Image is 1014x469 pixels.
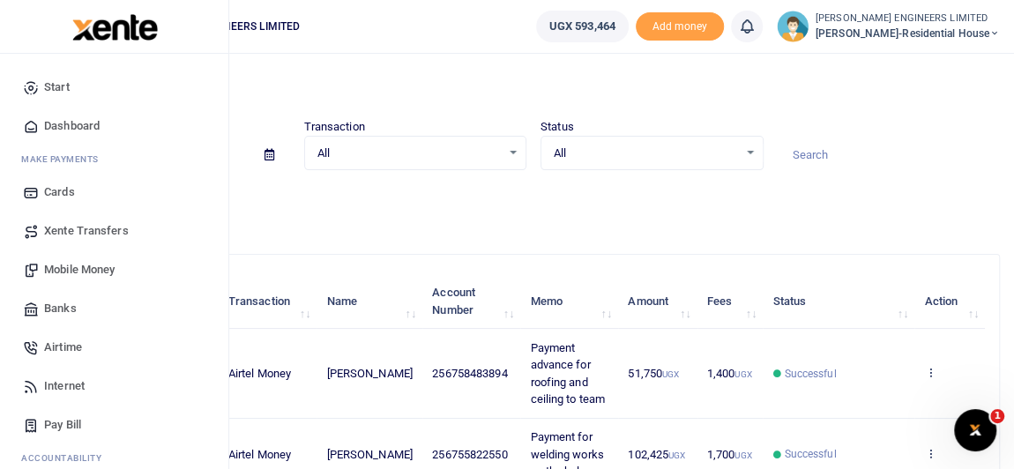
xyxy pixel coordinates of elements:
a: Pay Bill [14,406,214,444]
th: Memo: activate to sort column ascending [520,274,618,329]
span: ake Payments [30,153,99,166]
p: Download [67,191,1000,210]
small: UGX [734,450,751,460]
a: Add money [636,19,724,32]
span: Airtel Money [228,448,291,461]
span: [PERSON_NAME] [327,448,413,461]
span: Mobile Money [44,261,115,279]
a: Dashboard [14,107,214,145]
small: [PERSON_NAME] ENGINEERS LIMITED [816,11,1000,26]
span: Dashboard [44,117,100,135]
a: Cards [14,173,214,212]
span: [PERSON_NAME] [327,367,413,380]
span: 51,750 [628,367,679,380]
small: UGX [734,369,751,379]
a: Xente Transfers [14,212,214,250]
a: Start [14,68,214,107]
span: Add money [636,12,724,41]
th: Name: activate to sort column ascending [317,274,422,329]
small: UGX [662,369,679,379]
span: 1,400 [707,367,752,380]
label: Transaction [304,118,365,136]
span: Banks [44,300,77,317]
th: Fees: activate to sort column ascending [697,274,764,329]
li: Toup your wallet [636,12,724,41]
img: profile-user [777,11,809,42]
span: [PERSON_NAME]-Residential House [816,26,1000,41]
li: M [14,145,214,173]
th: Status: activate to sort column ascending [763,274,914,329]
th: Amount: activate to sort column ascending [618,274,697,329]
small: UGX [668,450,685,460]
span: countability [34,451,101,465]
span: UGX 593,464 [549,18,615,35]
span: Cards [44,183,75,201]
span: All [554,145,738,162]
label: Status [541,118,574,136]
th: Account Number: activate to sort column ascending [422,274,520,329]
span: Successful [784,366,836,382]
input: Search [778,140,1001,170]
th: Action: activate to sort column ascending [914,274,985,329]
a: logo-small logo-large logo-large [71,19,158,33]
li: Wallet ballance [529,11,636,42]
a: profile-user [PERSON_NAME] ENGINEERS LIMITED [PERSON_NAME]-Residential House [777,11,1000,42]
th: Transaction: activate to sort column ascending [219,274,317,329]
a: Internet [14,367,214,406]
a: UGX 593,464 [536,11,629,42]
a: Banks [14,289,214,328]
span: Xente Transfers [44,222,129,240]
h4: Transactions [67,76,1000,95]
span: Payment advance for roofing and ceiling to team [530,341,605,406]
span: 256758483894 [432,367,507,380]
iframe: Intercom live chat [954,409,996,451]
span: Airtel Money [228,367,291,380]
span: Successful [784,446,836,462]
span: All [317,145,502,162]
a: Airtime [14,328,214,367]
span: Start [44,78,70,96]
span: 1 [990,409,1004,423]
a: Mobile Money [14,250,214,289]
span: Pay Bill [44,416,81,434]
span: Airtime [44,339,82,356]
img: logo-large [72,14,158,41]
span: 1,700 [707,448,752,461]
span: Internet [44,377,85,395]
